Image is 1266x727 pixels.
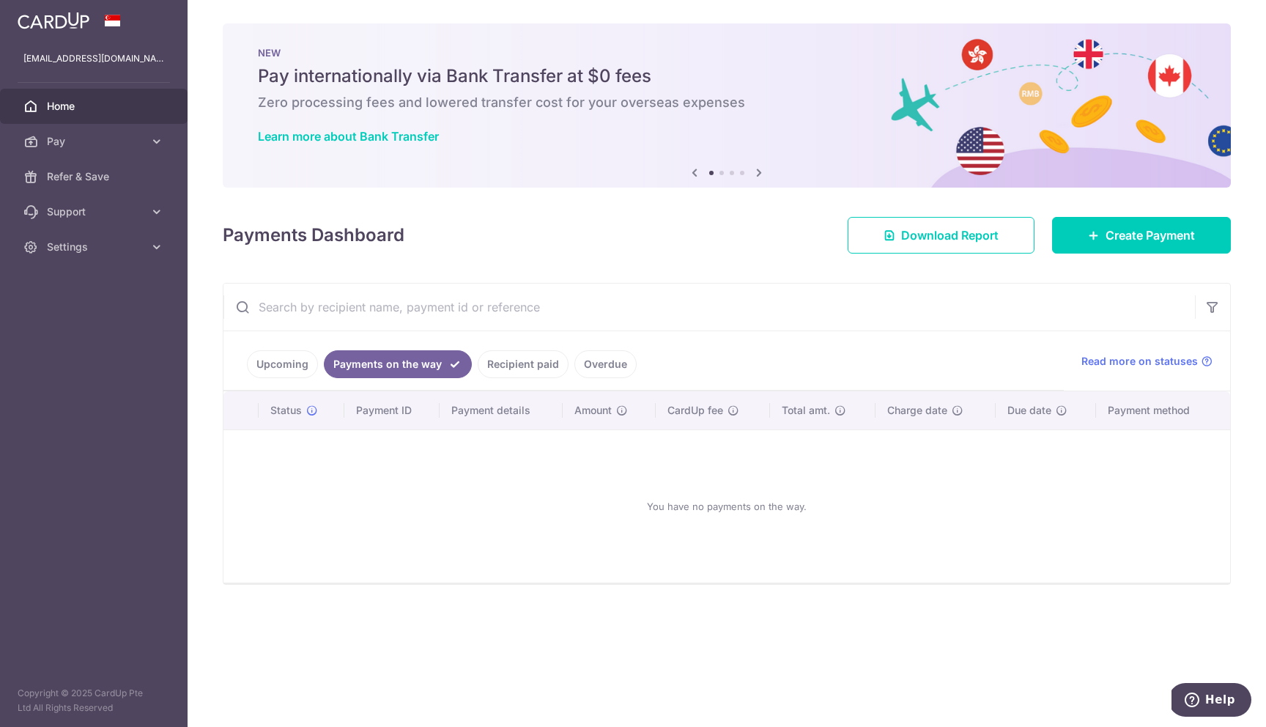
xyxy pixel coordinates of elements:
a: Learn more about Bank Transfer [258,129,439,144]
span: Support [47,204,144,219]
img: Bank transfer banner [223,23,1231,188]
span: Read more on statuses [1081,354,1198,369]
th: Payment method [1096,391,1230,429]
h4: Payments Dashboard [223,222,404,248]
th: Payment ID [344,391,440,429]
p: [EMAIL_ADDRESS][DOMAIN_NAME] [23,51,164,66]
span: Charge date [887,403,947,418]
span: Refer & Save [47,169,144,184]
h5: Pay internationally via Bank Transfer at $0 fees [258,64,1196,88]
a: Upcoming [247,350,318,378]
span: Download Report [901,226,999,244]
th: Payment details [440,391,563,429]
a: Create Payment [1052,217,1231,254]
a: Download Report [848,217,1034,254]
a: Read more on statuses [1081,354,1213,369]
p: NEW [258,47,1196,59]
span: Amount [574,403,612,418]
span: Total amt. [782,403,830,418]
input: Search by recipient name, payment id or reference [223,284,1195,331]
a: Payments on the way [324,350,472,378]
img: CardUp [18,12,89,29]
a: Recipient paid [478,350,569,378]
iframe: Opens a widget where you can find more information [1171,683,1251,720]
span: Settings [47,240,144,254]
span: Pay [47,134,144,149]
span: Home [47,99,144,114]
span: Create Payment [1106,226,1195,244]
a: Overdue [574,350,637,378]
span: CardUp fee [667,403,723,418]
span: Status [270,403,302,418]
div: You have no payments on the way. [241,442,1213,571]
span: Due date [1007,403,1051,418]
h6: Zero processing fees and lowered transfer cost for your overseas expenses [258,94,1196,111]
